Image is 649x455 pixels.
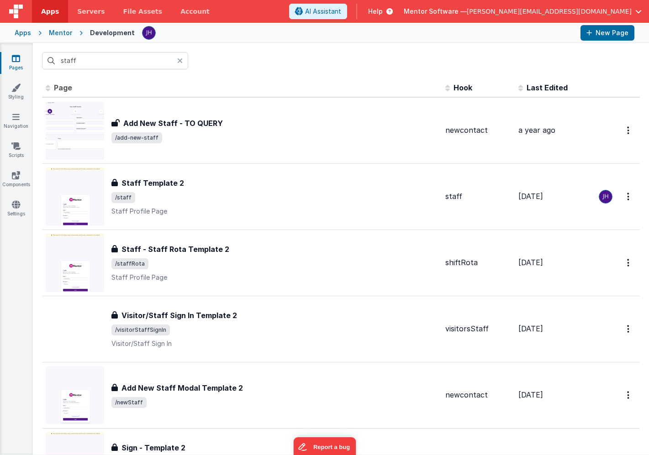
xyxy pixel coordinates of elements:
h3: Add New Staff - TO QUERY [123,118,223,129]
span: [DATE] [518,390,543,399]
h3: Sign - Template 2 [121,442,185,453]
p: Staff Profile Page [111,273,438,282]
img: c2badad8aad3a9dfc60afe8632b41ba8 [142,26,155,39]
span: File Assets [123,7,163,16]
div: Apps [15,28,31,37]
h3: Visitor/Staff Sign In Template 2 [121,310,237,321]
span: /visitorStaffSignIn [111,324,170,335]
span: Apps [41,7,59,16]
h3: Staff Template 2 [121,178,184,188]
div: Mentor [49,28,72,37]
span: [PERSON_NAME][EMAIL_ADDRESS][DOMAIN_NAME] [467,7,632,16]
h3: Staff - Staff Rota Template 2 [121,244,229,255]
div: Development [90,28,135,37]
button: Options [622,121,636,140]
input: Search pages, id's ... [42,52,188,69]
span: /staffRota [111,258,148,269]
span: Hook [454,83,472,92]
span: [DATE] [518,324,543,333]
span: AI Assistant [305,7,341,16]
span: /staff [111,192,135,203]
h3: Add New Staff Modal Template 2 [121,382,243,393]
span: /newStaff [111,397,147,408]
div: shiftRota [445,257,511,268]
button: Options [622,187,636,206]
p: Staff Profile Page [111,207,438,216]
button: Mentor Software — [PERSON_NAME][EMAIL_ADDRESS][DOMAIN_NAME] [404,7,642,16]
img: c2badad8aad3a9dfc60afe8632b41ba8 [599,190,612,203]
span: [DATE] [518,192,543,201]
button: New Page [580,25,634,41]
span: a year ago [518,126,555,135]
span: Servers [77,7,105,16]
div: visitorsStaff [445,324,511,334]
span: /add-new-staff [111,132,162,143]
div: newcontact [445,390,511,400]
span: Help [368,7,383,16]
span: [DATE] [518,258,543,267]
button: Options [622,319,636,338]
button: Options [622,386,636,404]
span: Mentor Software — [404,7,467,16]
p: Visitor/Staff Sign In [111,339,438,348]
div: staff [445,191,511,202]
span: Last Edited [527,83,568,92]
div: newcontact [445,125,511,136]
button: AI Assistant [289,4,347,19]
button: Options [622,253,636,272]
span: Page [54,83,72,92]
